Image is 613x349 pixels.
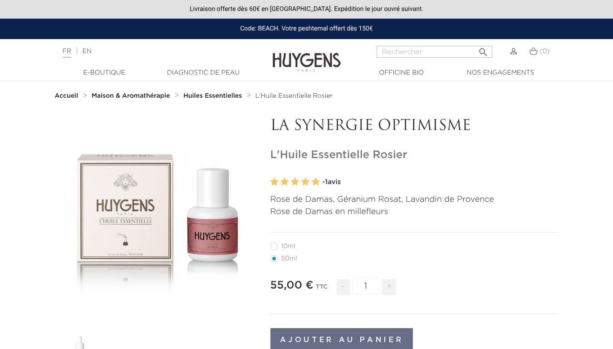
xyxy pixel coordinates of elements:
[55,92,80,100] a: Accueil
[352,279,379,294] input: Quantité
[377,46,492,58] input: Rechercher
[158,68,249,78] a: Diagnostic de peau
[356,68,447,78] a: Officine Bio
[92,92,172,100] a: Maison & Aromathérapie
[183,92,244,100] a: Huiles Essentielles
[55,93,78,99] strong: Accueil
[270,118,559,135] p: LA SYNERGIE OPTIMISME
[63,48,71,58] a: FR
[270,243,306,250] label: 10ml
[270,194,559,206] p: Rose de Damas, Géranium Rosat, Lavandin de Provence
[337,279,349,295] span: -
[59,68,150,78] a: E-Boutique
[183,93,242,99] strong: Huiles Essentielles
[301,175,309,189] label: 4
[323,175,559,189] a: -1avis
[270,255,308,262] label: 50ml
[273,38,341,73] img: Huygens
[255,92,333,100] a: L'Huile Essentielle Rosier
[478,44,489,55] i: 
[270,149,559,162] h1: L'Huile Essentielle Rosier
[92,93,170,99] strong: Maison & Aromathérapie
[58,46,249,57] div: |
[382,279,396,295] span: +
[270,280,314,291] span: 55,00 €
[475,43,491,55] button: 
[455,68,546,78] a: Nos engagements
[312,175,320,189] label: 5
[325,179,328,185] span: 1
[270,175,279,189] label: 1
[270,206,559,218] p: Rose de Damas en millefleurs
[280,175,289,189] label: 2
[539,48,549,55] span: (0)
[316,277,328,302] div: TTC
[255,93,333,99] span: L'Huile Essentielle Rosier
[291,175,299,189] label: 3
[82,48,91,55] a: EN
